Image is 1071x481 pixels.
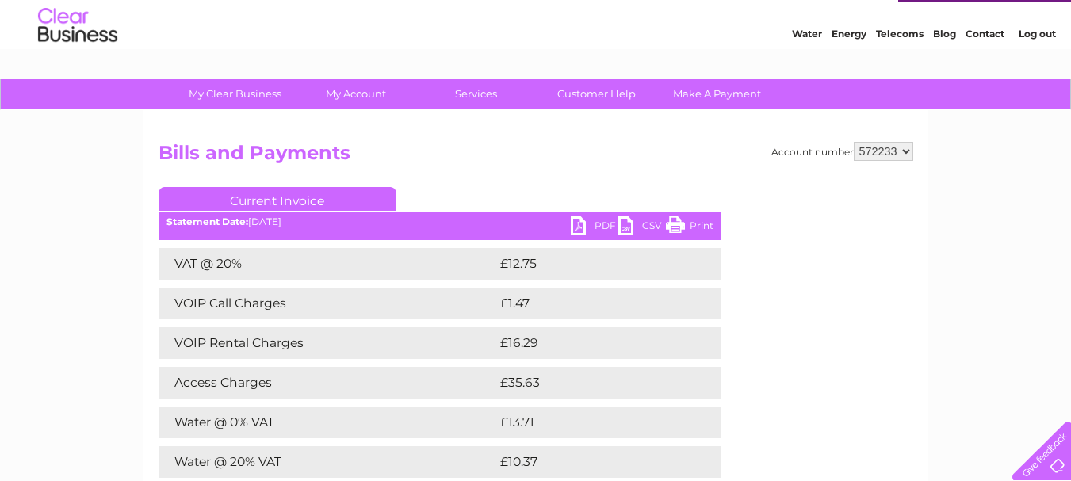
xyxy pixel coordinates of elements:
[652,79,782,109] a: Make A Payment
[618,216,666,239] a: CSV
[159,288,496,319] td: VOIP Call Charges
[411,79,541,109] a: Services
[496,367,689,399] td: £35.63
[772,8,882,28] a: 0333 014 3131
[496,446,688,478] td: £10.37
[792,67,822,79] a: Water
[159,327,496,359] td: VOIP Rental Charges
[496,248,687,280] td: £12.75
[159,407,496,438] td: Water @ 0% VAT
[159,248,496,280] td: VAT @ 20%
[290,79,421,109] a: My Account
[496,407,686,438] td: £13.71
[162,9,911,77] div: Clear Business is a trading name of Verastar Limited (registered in [GEOGRAPHIC_DATA] No. 3667643...
[666,216,713,239] a: Print
[571,216,618,239] a: PDF
[933,67,956,79] a: Blog
[876,67,924,79] a: Telecoms
[159,216,721,227] div: [DATE]
[159,187,396,211] a: Current Invoice
[166,216,248,227] b: Statement Date:
[496,288,682,319] td: £1.47
[170,79,300,109] a: My Clear Business
[771,142,913,161] div: Account number
[496,327,688,359] td: £16.29
[159,446,496,478] td: Water @ 20% VAT
[159,367,496,399] td: Access Charges
[832,67,866,79] a: Energy
[1019,67,1056,79] a: Log out
[37,41,118,90] img: logo.png
[966,67,1004,79] a: Contact
[531,79,662,109] a: Customer Help
[159,142,913,172] h2: Bills and Payments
